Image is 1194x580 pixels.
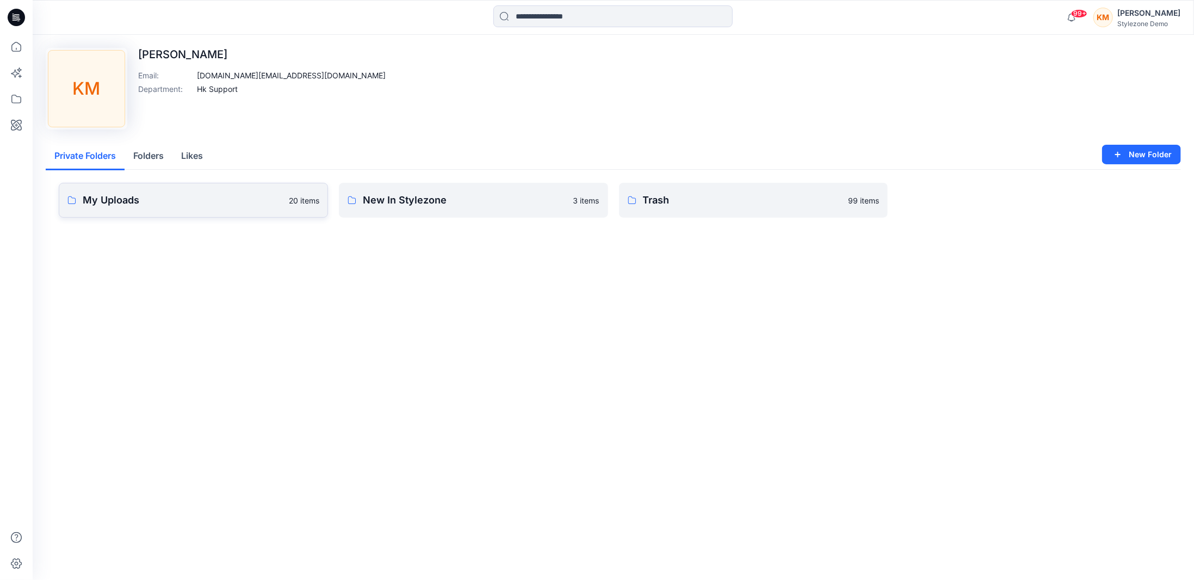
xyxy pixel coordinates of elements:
[125,143,172,170] button: Folders
[619,183,888,218] a: Trash99 items
[1102,145,1181,164] button: New Folder
[83,193,282,208] p: My Uploads
[59,183,328,218] a: My Uploads20 items
[573,195,599,206] p: 3 items
[138,83,193,95] p: Department :
[197,70,386,81] p: [DOMAIN_NAME][EMAIL_ADDRESS][DOMAIN_NAME]
[46,143,125,170] button: Private Folders
[1071,9,1087,18] span: 99+
[138,70,193,81] p: Email :
[289,195,319,206] p: 20 items
[48,50,125,127] div: KM
[1093,8,1113,27] div: KM
[172,143,212,170] button: Likes
[339,183,608,218] a: New In Stylezone3 items
[197,83,238,95] p: Hk Support
[1117,20,1180,28] div: Stylezone Demo
[363,193,567,208] p: New In Stylezone
[848,195,879,206] p: 99 items
[1117,7,1180,20] div: [PERSON_NAME]
[643,193,842,208] p: Trash
[138,48,386,61] p: [PERSON_NAME]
